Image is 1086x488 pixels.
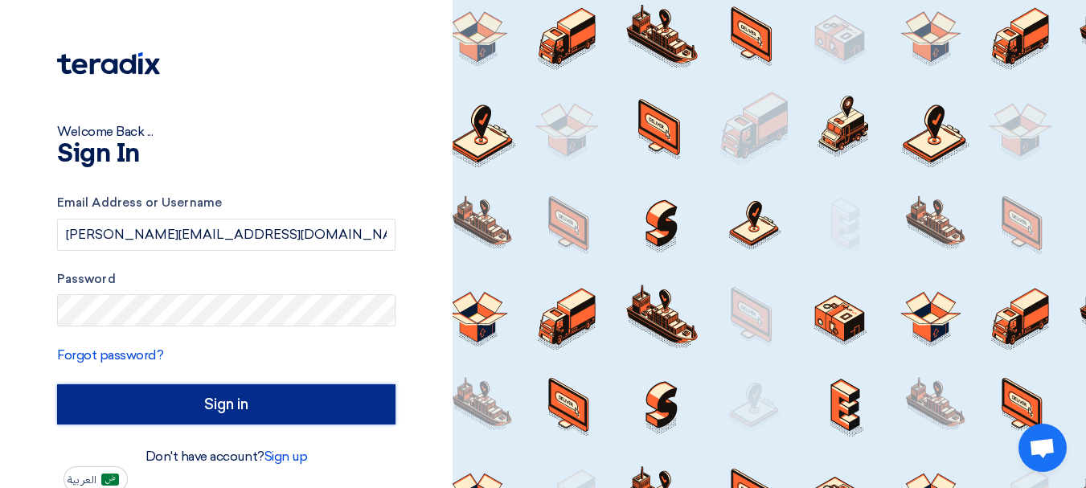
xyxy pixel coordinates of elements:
img: Teradix logo [57,52,160,75]
input: Enter your business email or username [57,219,395,251]
label: Password [57,270,395,289]
label: Email Address or Username [57,194,395,212]
img: ar-AR.png [101,474,119,486]
a: Sign up [264,449,308,464]
div: Don't have account? [57,447,395,466]
div: Welcome Back ... [57,122,395,141]
span: العربية [68,474,96,486]
h1: Sign In [57,141,395,167]
input: Sign in [57,384,395,424]
a: Open chat [1018,424,1067,472]
a: Forgot password? [57,347,163,363]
